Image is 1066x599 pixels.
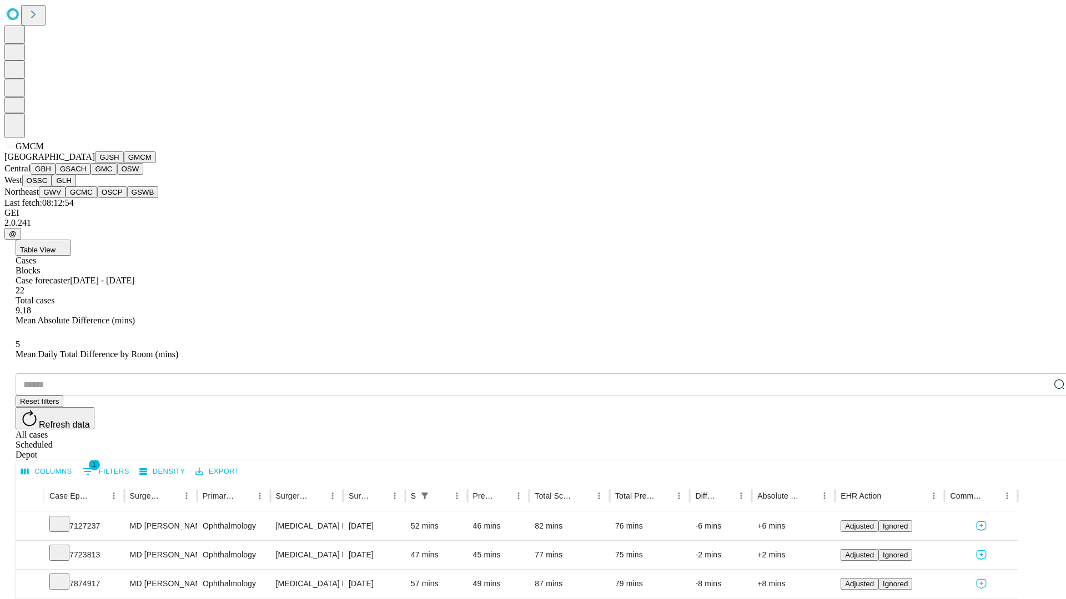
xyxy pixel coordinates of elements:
button: Sort [718,488,733,504]
button: Show filters [417,488,433,504]
button: GSACH [56,163,90,175]
button: GWV [39,186,66,198]
div: Surgery Date [349,491,370,500]
button: Ignored [878,520,912,532]
div: 7127237 [49,512,119,540]
button: Adjusted [841,549,878,561]
button: Sort [237,488,252,504]
div: 7874917 [49,570,119,598]
span: Mean Absolute Difference (mins) [16,316,135,325]
span: Central [4,164,31,173]
div: 82 mins [535,512,604,540]
button: Refresh data [16,407,94,429]
button: Sort [371,488,387,504]
button: GMC [90,163,117,175]
button: Menu [325,488,340,504]
button: Density [137,463,188,480]
button: Menu [387,488,403,504]
span: Last fetch: 08:12:54 [4,198,74,207]
button: Reset filters [16,395,63,407]
span: West [4,175,22,185]
button: GJSH [95,151,124,163]
span: Ignored [883,551,908,559]
div: 76 mins [615,512,685,540]
div: -2 mins [695,541,746,569]
button: Ignored [878,549,912,561]
div: [DATE] [349,541,400,569]
div: 77 mins [535,541,604,569]
button: GSWB [127,186,159,198]
div: Case Epic Id [49,491,89,500]
div: +2 mins [757,541,829,569]
span: [DATE] - [DATE] [70,276,134,285]
span: Ignored [883,522,908,530]
button: OSSC [22,175,52,186]
button: GMCM [124,151,156,163]
div: MD [PERSON_NAME] [PERSON_NAME] [130,570,192,598]
button: Menu [106,488,122,504]
span: @ [9,230,17,238]
button: Menu [817,488,832,504]
div: 57 mins [411,570,462,598]
button: Sort [434,488,449,504]
div: -8 mins [695,570,746,598]
div: -6 mins [695,512,746,540]
span: [GEOGRAPHIC_DATA] [4,152,95,161]
button: Table View [16,240,71,256]
div: 1 active filter [417,488,433,504]
span: Refresh data [39,420,90,429]
button: GCMC [66,186,97,198]
button: Expand [22,546,38,565]
button: Export [193,463,242,480]
div: Ophthalmology [203,570,264,598]
button: GLH [52,175,76,186]
span: Northeast [4,187,39,196]
button: Menu [511,488,526,504]
div: 87 mins [535,570,604,598]
button: Menu [179,488,194,504]
div: 7723813 [49,541,119,569]
div: +6 mins [757,512,829,540]
button: Expand [22,517,38,536]
div: MD [PERSON_NAME] [PERSON_NAME] [130,512,192,540]
div: 52 mins [411,512,462,540]
div: GEI [4,208,1062,218]
button: Expand [22,575,38,594]
div: 46 mins [473,512,524,540]
div: Comments [950,491,982,500]
div: Ophthalmology [203,541,264,569]
span: Case forecaster [16,276,70,285]
button: OSCP [97,186,127,198]
button: Adjusted [841,578,878,590]
span: Adjusted [845,522,874,530]
div: 47 mins [411,541,462,569]
div: Scheduled In Room Duration [411,491,416,500]
button: Select columns [18,463,75,480]
button: Adjusted [841,520,878,532]
button: Show filters [79,463,132,480]
div: Surgery Name [276,491,308,500]
span: Adjusted [845,551,874,559]
span: 1 [89,459,100,470]
div: EHR Action [841,491,881,500]
div: Predicted In Room Duration [473,491,495,500]
div: +8 mins [757,570,829,598]
button: Sort [801,488,817,504]
button: Menu [591,488,607,504]
div: [DATE] [349,512,400,540]
div: 2.0.241 [4,218,1062,228]
button: Menu [449,488,465,504]
span: Adjusted [845,580,874,588]
button: GBH [31,163,56,175]
button: Sort [882,488,898,504]
div: 75 mins [615,541,685,569]
button: Sort [309,488,325,504]
div: Total Scheduled Duration [535,491,575,500]
button: Ignored [878,578,912,590]
div: Ophthalmology [203,512,264,540]
button: Menu [926,488,942,504]
button: OSW [117,163,144,175]
span: 22 [16,286,24,295]
div: [MEDICAL_DATA] MECHANICAL [MEDICAL_DATA] APPROACH REMOVAL OF PRERETINAL CELLULAR MEMBRANE [276,541,338,569]
div: 45 mins [473,541,524,569]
